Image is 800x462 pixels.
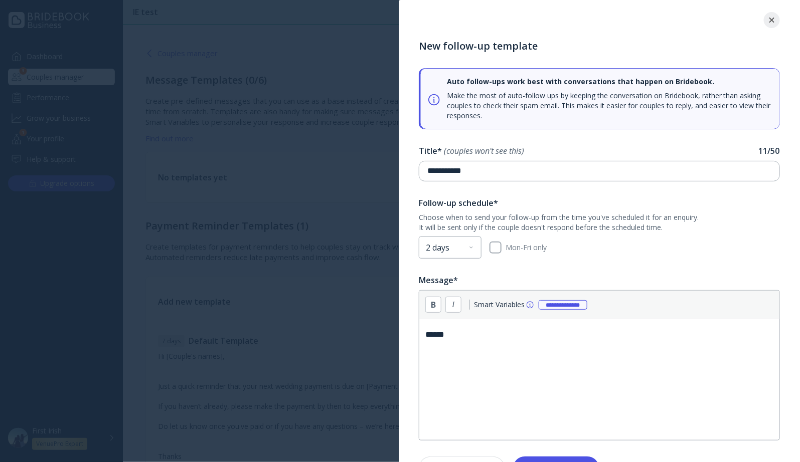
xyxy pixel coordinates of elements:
div: Message * [419,275,780,286]
em: I [452,299,454,311]
span: 2 days [426,243,449,253]
em: ( couples won't see this ) [444,145,524,157]
button: I [445,297,461,313]
strong: B [431,299,436,311]
div: Choose when to send your follow-up from the time you've scheduled it for an enquiry. It will be s... [419,212,780,233]
div: Follow-up schedule * [419,197,780,209]
div: Make the most of auto-follow ups by keeping the conversation on Bridebook, rather than asking cou... [447,77,771,121]
h5: New follow-up template [419,40,780,52]
button: B [425,297,441,313]
div: Title * [419,145,780,157]
label: Mon-Fri only [502,242,547,254]
div: Smart Variables [474,300,534,310]
span: 11 / 50 [524,145,780,157]
b: Auto follow-ups work best with conversations that happen on Bridebook. [447,77,771,87]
